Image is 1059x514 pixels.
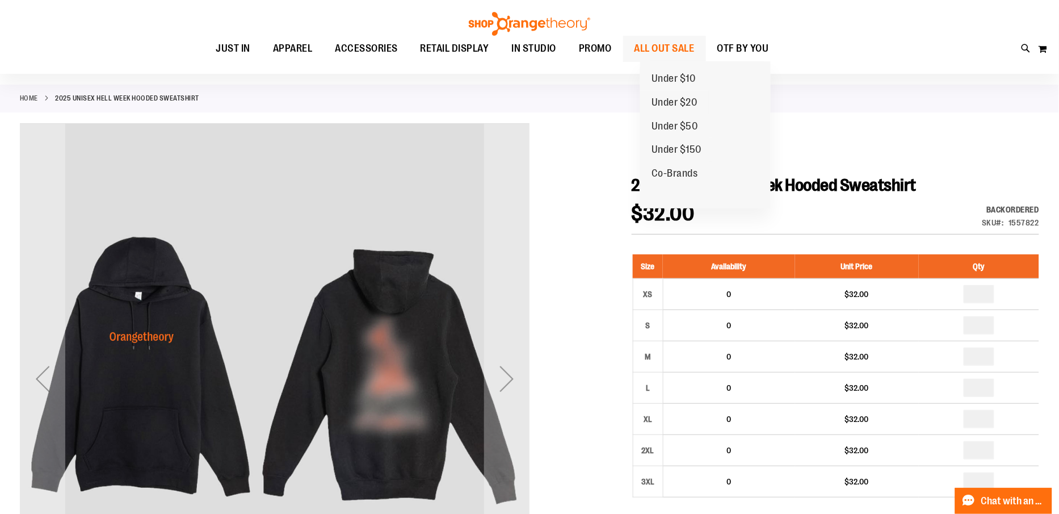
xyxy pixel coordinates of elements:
span: 0 [727,477,732,486]
span: 0 [727,321,732,330]
div: Backordered [982,204,1040,215]
span: IN STUDIO [512,36,557,61]
div: $32.00 [801,413,913,425]
span: 0 [727,415,732,424]
span: PROMO [579,36,612,61]
div: XS [640,286,657,303]
span: Chat with an Expert [981,496,1045,507]
div: XL [640,411,657,428]
span: Under $150 [652,144,701,158]
div: S [640,317,657,334]
div: $32.00 [801,289,913,300]
div: $32.00 [801,382,913,394]
div: $32.00 [801,320,913,331]
span: ALL OUT SALE [634,36,695,61]
span: Under $20 [652,97,697,111]
span: 0 [727,290,732,299]
div: 1557822 [1009,217,1040,228]
span: APPAREL [273,36,313,61]
span: Co-Brands [652,168,698,182]
button: Chat with an Expert [955,488,1053,514]
th: Size [633,254,663,279]
div: M [640,348,657,365]
span: 0 [727,352,732,361]
span: RETAIL DISPLAY [421,36,489,61]
th: Availability [663,254,795,279]
strong: 2025 Unisex Hell Week Hooded Sweatshirt [56,93,200,103]
span: Under $10 [652,73,696,87]
span: Under $50 [652,120,698,135]
a: Home [20,93,38,103]
span: 2025 Unisex Hell Week Hooded Sweatshirt [632,175,917,195]
span: $32.00 [632,202,695,225]
span: JUST IN [216,36,250,61]
strong: SKU [982,218,1005,227]
div: 3XL [640,473,657,490]
th: Unit Price [795,254,919,279]
div: L [640,379,657,396]
span: OTF BY YOU [717,36,769,61]
span: 0 [727,383,732,392]
img: Shop Orangetheory [467,12,592,36]
div: 2XL [640,442,657,459]
span: 0 [727,446,732,455]
th: Qty [919,254,1039,279]
div: $32.00 [801,445,913,456]
span: ACCESSORIES [335,36,398,61]
div: Availability [982,204,1040,215]
div: $32.00 [801,351,913,362]
div: $32.00 [801,476,913,487]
